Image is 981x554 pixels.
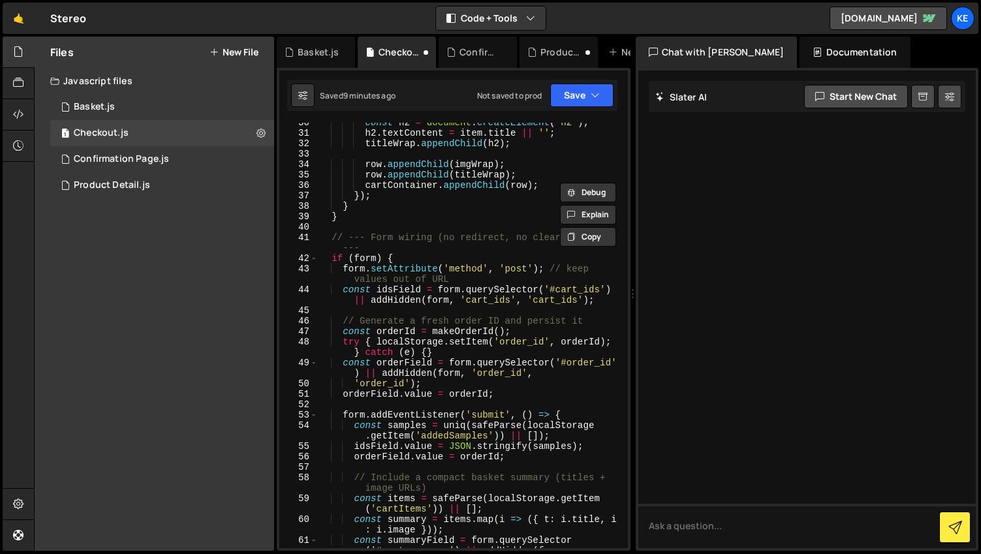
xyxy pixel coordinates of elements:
div: 8215/44666.js [50,94,274,120]
div: 47 [279,326,318,337]
div: 49 [279,358,318,378]
button: Start new chat [804,85,908,108]
div: Documentation [800,37,910,68]
div: New File [608,46,663,59]
div: 57 [279,462,318,472]
div: 36 [279,180,318,191]
button: Debug [560,183,616,202]
a: 🤙 [3,3,35,34]
div: Confirmation Page.js [459,46,501,59]
a: [DOMAIN_NAME] [830,7,947,30]
div: 40 [279,222,318,232]
div: 42 [279,253,318,264]
div: Javascript files [35,68,274,94]
div: 56 [279,452,318,462]
button: Copy [560,227,616,247]
div: Confirmation Page.js [74,153,169,165]
div: Product Detail.js [74,179,150,191]
div: Stereo [50,10,86,26]
div: 39 [279,211,318,222]
div: Not saved to prod [477,90,542,101]
div: Basket.js [298,46,339,59]
div: 55 [279,441,318,452]
div: 30 [279,117,318,128]
div: 8215/45082.js [50,146,274,172]
div: 53 [279,410,318,420]
div: 35 [279,170,318,180]
div: 48 [279,337,318,358]
div: 45 [279,305,318,316]
div: 9 minutes ago [343,90,396,101]
div: 8215/44673.js [50,172,274,198]
button: Save [550,84,614,107]
div: Product Detail.js [540,46,582,59]
div: 38 [279,201,318,211]
div: 43 [279,264,318,285]
div: 34 [279,159,318,170]
div: Chat with [PERSON_NAME] [636,37,798,68]
h2: Files [50,45,74,59]
div: Checkout.js [379,46,420,59]
div: 50 [279,378,318,389]
div: 41 [279,232,318,253]
div: 60 [279,514,318,535]
div: 46 [279,316,318,326]
div: Basket.js [74,101,115,113]
div: 8215/44731.js [50,120,274,146]
div: 32 [279,138,318,149]
div: Checkout.js [74,127,129,139]
div: 54 [279,420,318,441]
div: 33 [279,149,318,159]
div: 51 [279,389,318,399]
div: 58 [279,472,318,493]
span: 1 [61,129,69,140]
div: 31 [279,128,318,138]
button: Explain [560,205,616,224]
h2: Slater AI [655,91,708,103]
div: 52 [279,399,318,410]
div: 44 [279,285,318,305]
button: Code + Tools [436,7,546,30]
a: Ke [951,7,974,30]
button: New File [210,47,258,57]
div: 37 [279,191,318,201]
div: Saved [320,90,396,101]
div: 59 [279,493,318,514]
